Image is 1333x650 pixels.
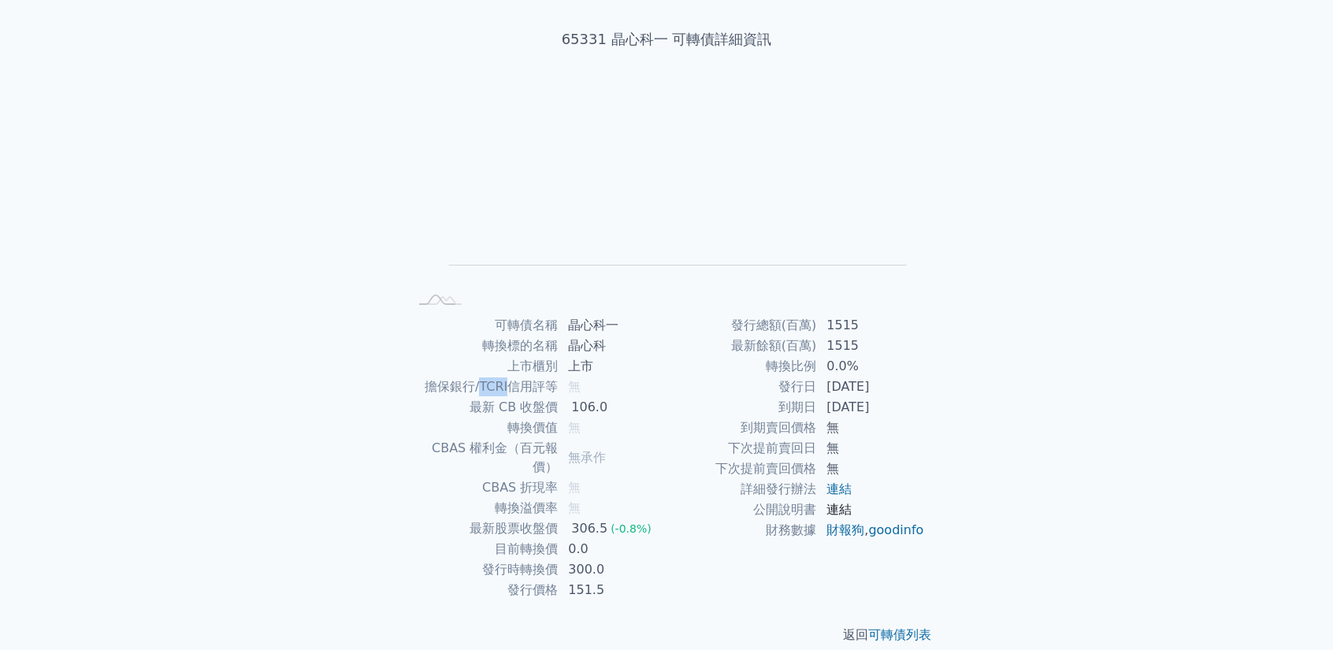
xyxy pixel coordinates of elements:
[408,315,559,336] td: 可轉債名稱
[408,356,559,377] td: 上市櫃別
[868,522,923,537] a: goodinfo
[568,420,581,435] span: 無
[559,559,666,580] td: 300.0
[817,520,925,540] td: ,
[559,336,666,356] td: 晶心科
[408,539,559,559] td: 目前轉換價
[568,500,581,515] span: 無
[817,315,925,336] td: 1515
[434,100,907,288] g: Chart
[559,539,666,559] td: 0.0
[408,559,559,580] td: 發行時轉換價
[826,481,852,496] a: 連結
[666,336,817,356] td: 最新餘額(百萬)
[826,502,852,517] a: 連結
[666,377,817,397] td: 發行日
[666,459,817,479] td: 下次提前賣回價格
[826,522,864,537] a: 財報狗
[408,418,559,438] td: 轉換價值
[408,397,559,418] td: 最新 CB 收盤價
[568,519,611,538] div: 306.5
[611,522,652,535] span: (-0.8%)
[559,315,666,336] td: 晶心科一
[666,418,817,438] td: 到期賣回價格
[408,498,559,518] td: 轉換溢價率
[817,397,925,418] td: [DATE]
[666,315,817,336] td: 發行總額(百萬)
[389,28,944,50] h1: 65331 晶心科一 可轉債詳細資訊
[817,459,925,479] td: 無
[408,477,559,498] td: CBAS 折現率
[666,356,817,377] td: 轉換比例
[666,397,817,418] td: 到期日
[666,479,817,500] td: 詳細發行辦法
[568,480,581,495] span: 無
[408,336,559,356] td: 轉換標的名稱
[559,356,666,377] td: 上市
[817,418,925,438] td: 無
[568,379,581,394] span: 無
[568,398,611,417] div: 106.0
[559,580,666,600] td: 151.5
[408,518,559,539] td: 最新股票收盤價
[817,336,925,356] td: 1515
[817,356,925,377] td: 0.0%
[408,438,559,477] td: CBAS 權利金（百元報價）
[568,450,606,465] span: 無承作
[389,626,944,644] p: 返回
[666,500,817,520] td: 公開說明書
[817,377,925,397] td: [DATE]
[666,438,817,459] td: 下次提前賣回日
[666,520,817,540] td: 財務數據
[408,377,559,397] td: 擔保銀行/TCRI信用評等
[817,438,925,459] td: 無
[408,580,559,600] td: 發行價格
[868,627,931,642] a: 可轉債列表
